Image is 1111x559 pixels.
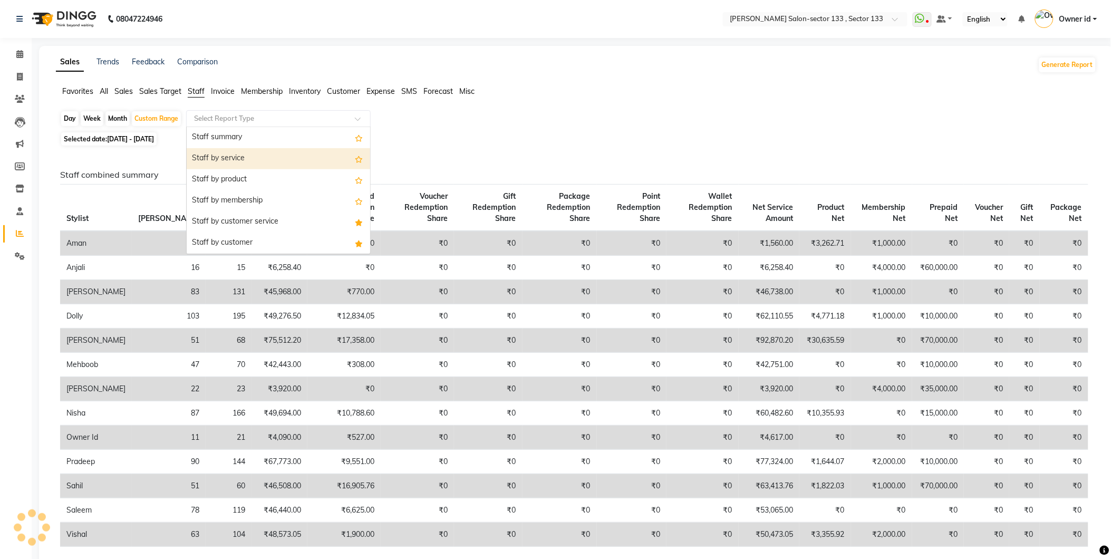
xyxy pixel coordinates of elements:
[851,426,912,450] td: ₹0
[1059,14,1091,25] span: Owner id
[964,474,1009,498] td: ₹0
[1040,304,1088,329] td: ₹0
[1040,426,1088,450] td: ₹0
[381,280,454,304] td: ₹0
[62,86,93,96] span: Favorites
[252,329,307,353] td: ₹75,512.20
[252,523,307,547] td: ₹48,573.05
[454,329,522,353] td: ₹0
[851,523,912,547] td: ₹2,000.00
[381,401,454,426] td: ₹0
[617,191,660,223] span: Point Redemption Share
[1040,353,1088,377] td: ₹0
[252,498,307,523] td: ₹46,440.00
[964,377,1009,401] td: ₹0
[851,377,912,401] td: ₹4,000.00
[930,203,958,223] span: Prepaid Net
[912,523,964,547] td: ₹0
[132,377,206,401] td: 22
[912,329,964,353] td: ₹70,000.00
[1040,256,1088,280] td: ₹0
[252,377,307,401] td: ₹3,920.00
[597,450,667,474] td: ₹0
[381,377,454,401] td: ₹0
[799,377,851,401] td: ₹0
[1035,9,1054,28] img: Owner id
[597,304,667,329] td: ₹0
[381,523,454,547] td: ₹0
[473,191,516,223] span: Gift Redemption Share
[523,377,597,401] td: ₹0
[206,498,252,523] td: 119
[454,474,522,498] td: ₹0
[307,256,381,280] td: ₹0
[964,498,1009,523] td: ₹0
[1051,203,1082,223] span: Package Net
[666,280,738,304] td: ₹0
[739,304,799,329] td: ₹62,110.55
[597,329,667,353] td: ₹0
[799,329,851,353] td: ₹30,635.59
[454,377,522,401] td: ₹0
[252,280,307,304] td: ₹45,968.00
[187,190,370,211] div: Staff by membership
[138,214,199,223] span: [PERSON_NAME]
[597,280,667,304] td: ₹0
[1040,474,1088,498] td: ₹0
[307,450,381,474] td: ₹9,551.00
[206,474,252,498] td: 60
[132,474,206,498] td: 51
[60,474,132,498] td: Sahil
[851,231,912,256] td: ₹1,000.00
[739,256,799,280] td: ₹6,258.40
[132,523,206,547] td: 63
[597,377,667,401] td: ₹0
[355,131,363,144] span: Add this report to Favorites List
[1040,498,1088,523] td: ₹0
[523,474,597,498] td: ₹0
[851,280,912,304] td: ₹1,000.00
[964,280,1009,304] td: ₹0
[454,256,522,280] td: ₹0
[799,450,851,474] td: ₹1,644.07
[132,231,206,256] td: 5
[132,353,206,377] td: 47
[1040,280,1088,304] td: ₹0
[1040,401,1088,426] td: ₹0
[327,86,360,96] span: Customer
[187,127,370,148] div: Staff summary
[381,474,454,498] td: ₹0
[964,450,1009,474] td: ₹0
[206,377,252,401] td: 23
[666,329,738,353] td: ₹0
[381,426,454,450] td: ₹0
[423,86,453,96] span: Forecast
[132,401,206,426] td: 87
[132,111,181,126] div: Custom Range
[1009,231,1039,256] td: ₹0
[851,474,912,498] td: ₹1,000.00
[799,231,851,256] td: ₹3,262.71
[60,377,132,401] td: [PERSON_NAME]
[739,377,799,401] td: ₹3,920.00
[404,191,448,223] span: Voucher Redemption Share
[597,401,667,426] td: ₹0
[739,401,799,426] td: ₹60,482.60
[187,211,370,233] div: Staff by customer service
[666,377,738,401] td: ₹0
[739,426,799,450] td: ₹4,617.00
[206,304,252,329] td: 195
[132,57,165,66] a: Feedback
[912,426,964,450] td: ₹0
[454,231,522,256] td: ₹0
[666,231,738,256] td: ₹0
[799,353,851,377] td: ₹0
[739,474,799,498] td: ₹63,413.76
[307,523,381,547] td: ₹1,900.00
[100,86,108,96] span: All
[60,353,132,377] td: Mehboob
[454,280,522,304] td: ₹0
[851,304,912,329] td: ₹1,000.00
[851,498,912,523] td: ₹0
[60,256,132,280] td: Anjali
